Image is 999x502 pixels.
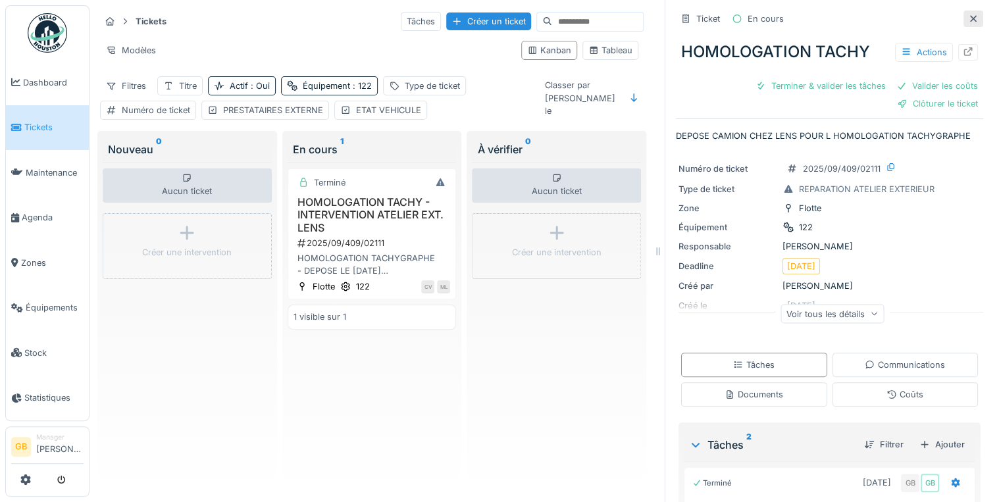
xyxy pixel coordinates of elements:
sup: 2 [746,437,752,453]
h3: HOMOLOGATION TACHY - INTERVENTION ATELIER EXT. LENS [294,196,451,234]
div: Aucun ticket [103,168,272,203]
div: En cours [293,141,451,157]
span: Équipements [26,301,84,314]
div: GB [901,474,919,492]
sup: 0 [525,141,530,157]
img: Badge_color-CXgf-gQk.svg [28,13,67,53]
div: Documents [725,388,783,401]
div: Modèles [100,41,162,60]
div: Deadline [679,260,777,272]
strong: Tickets [130,15,172,28]
div: Valider les coûts [891,77,983,95]
span: : Oui [248,81,270,91]
div: Aucun ticket [472,168,641,203]
div: CV [421,280,434,293]
div: 122 [356,280,370,293]
div: Numéro de ticket [122,104,190,116]
a: Équipements [6,286,89,331]
li: [PERSON_NAME] [36,432,84,461]
span: Dashboard [23,76,84,89]
div: Équipement [303,80,372,92]
div: Actions [895,43,953,62]
div: Créer une intervention [142,246,232,259]
div: [DATE] [787,260,815,272]
div: Type de ticket [679,183,777,195]
div: Flotte [799,202,821,214]
div: Tableau [588,44,632,57]
div: Équipement [679,221,777,234]
div: 2025/09/409/02111 [296,237,451,249]
div: Kanban [527,44,571,57]
div: GB [921,474,939,492]
a: Dashboard [6,60,89,105]
div: Ajouter [914,436,970,453]
div: Terminer & valider les tâches [750,77,891,95]
p: DEPOSE CAMION CHEZ LENS POUR L HOMOLOGATION TACHYGRAPHE [676,130,983,142]
div: Créé par [679,280,777,292]
sup: 1 [340,141,344,157]
a: GB Manager[PERSON_NAME] [11,432,84,464]
div: Responsable [679,240,777,253]
span: Statistiques [24,391,84,404]
div: Tâches [401,12,441,31]
div: Filtres [100,76,152,95]
div: Clôturer le ticket [892,95,983,113]
div: [DATE] [863,476,891,489]
div: Coûts [886,388,923,401]
div: 1 visible sur 1 [294,311,346,323]
div: [PERSON_NAME] [679,280,981,292]
div: Créer une intervention [512,246,602,259]
div: Actif [230,80,270,92]
div: Communications [865,359,945,371]
div: Titre [179,80,197,92]
li: GB [11,437,31,457]
a: Maintenance [6,150,89,195]
div: Terminé [692,478,732,489]
div: Créer un ticket [446,13,531,30]
div: Tâches [689,437,854,453]
div: PRESTATAIRES EXTERNE [223,104,323,116]
div: Filtrer [859,436,909,453]
div: HOMOLOGATION TACHY [676,35,983,69]
a: Tickets [6,105,89,151]
div: [PERSON_NAME] [679,240,981,253]
span: Maintenance [26,166,84,179]
a: Agenda [6,195,89,241]
span: Zones [21,257,84,269]
div: En cours [748,13,784,25]
div: Classer par [PERSON_NAME] le [539,76,621,120]
span: Agenda [22,211,84,224]
div: Zone [679,202,777,214]
div: Tâches [733,359,775,371]
a: Stock [6,330,89,376]
div: Numéro de ticket [679,163,777,175]
div: Type de ticket [405,80,460,92]
span: Stock [24,347,84,359]
div: ML [437,280,450,293]
sup: 0 [156,141,162,157]
span: Tickets [24,121,84,134]
div: Manager [36,432,84,442]
div: Nouveau [108,141,267,157]
div: Voir tous les détails [781,304,884,323]
div: REPARATION ATELIER EXTERIEUR [799,183,935,195]
div: Terminé [314,176,346,189]
a: Statistiques [6,376,89,421]
span: : 122 [350,81,372,91]
div: HOMOLOGATION TACHYGRAPHE - DEPOSE LE [DATE] [PERSON_NAME] - RETOUR LE [DATE] [PERSON_NAME] [294,252,451,277]
a: Zones [6,240,89,286]
div: ETAT VEHICULE [356,104,421,116]
div: À vérifier [477,141,636,157]
div: Flotte [313,280,335,293]
div: 2025/09/409/02111 [803,163,881,175]
div: Ticket [696,13,720,25]
div: 122 [799,221,813,234]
